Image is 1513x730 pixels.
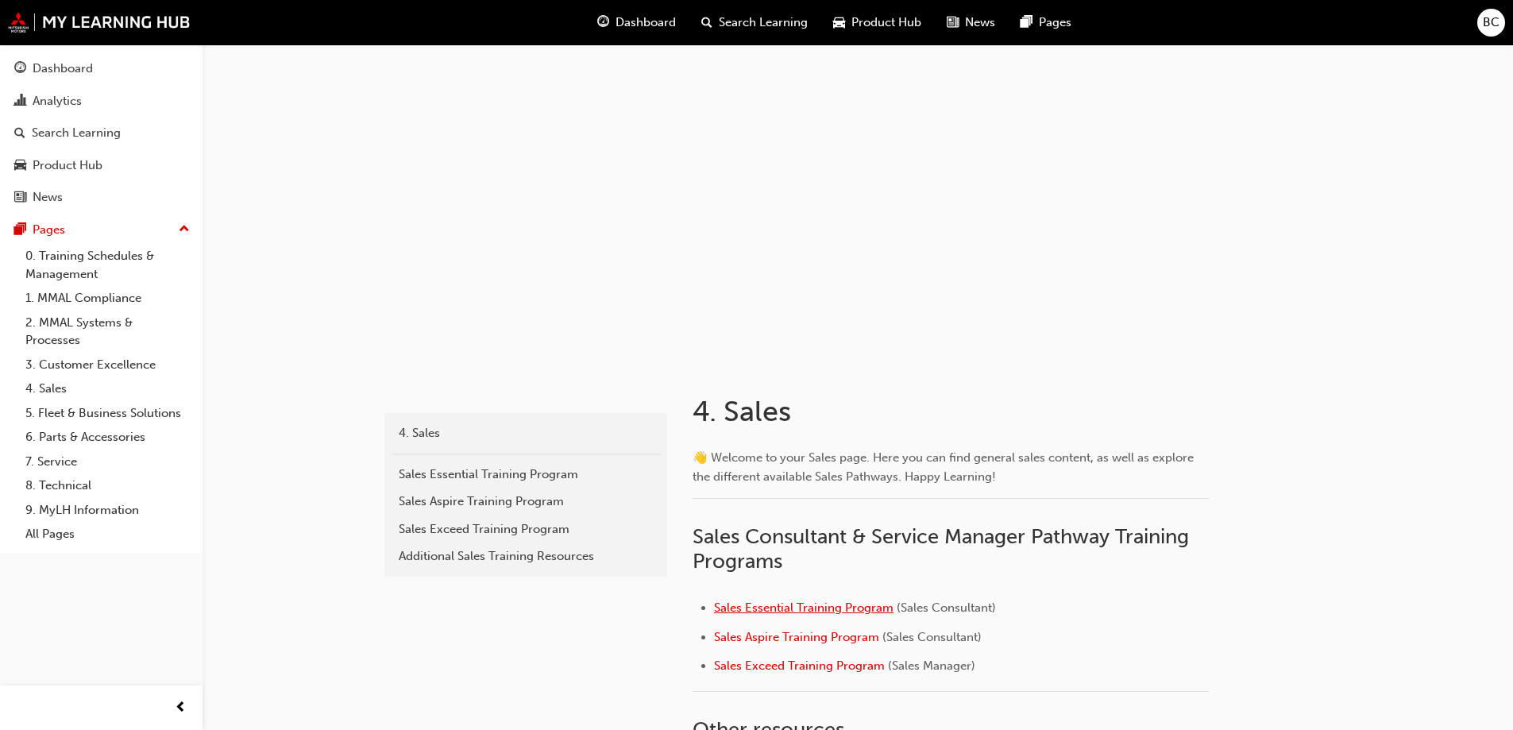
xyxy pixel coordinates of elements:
a: 9. MyLH Information [19,498,196,523]
span: prev-icon [175,698,187,718]
span: search-icon [701,13,712,33]
span: guage-icon [14,62,26,76]
span: chart-icon [14,95,26,109]
img: mmal [8,12,191,33]
div: News [33,188,63,207]
div: Analytics [33,92,82,110]
a: Sales Essential Training Program [391,461,661,489]
a: guage-iconDashboard [585,6,689,39]
button: Pages [6,215,196,245]
span: (Sales Consultant) [882,630,982,644]
a: 3. Customer Excellence [19,353,196,377]
div: Additional Sales Training Resources [399,547,653,566]
span: 👋 Welcome to your Sales page. Here you can find general sales content, as well as explore the dif... [693,450,1197,484]
a: Sales Aspire Training Program [391,488,661,516]
a: 5. Fleet & Business Solutions [19,401,196,426]
span: Dashboard [616,14,676,32]
span: Product Hub [851,14,921,32]
span: search-icon [14,126,25,141]
a: News [6,183,196,212]
a: Additional Sales Training Resources [391,543,661,570]
h1: 4. Sales [693,394,1214,429]
a: Sales Exceed Training Program [714,659,885,673]
a: 2. MMAL Systems & Processes [19,311,196,353]
a: pages-iconPages [1008,6,1084,39]
a: 4. Sales [391,419,661,447]
span: guage-icon [597,13,609,33]
a: All Pages [19,522,196,547]
a: Dashboard [6,54,196,83]
div: Dashboard [33,60,93,78]
a: Analytics [6,87,196,116]
a: search-iconSearch Learning [689,6,820,39]
a: 1. MMAL Compliance [19,286,196,311]
a: 0. Training Schedules & Management [19,244,196,286]
a: Sales Essential Training Program [714,601,894,615]
span: (Sales Manager) [888,659,975,673]
span: car-icon [14,159,26,173]
div: Sales Essential Training Program [399,465,653,484]
a: Sales Aspire Training Program [714,630,879,644]
span: Sales Consultant & Service Manager Pathway Training Programs [693,524,1195,574]
a: 6. Parts & Accessories [19,425,196,450]
span: BC [1483,14,1499,32]
div: Sales Aspire Training Program [399,492,653,511]
a: news-iconNews [934,6,1008,39]
span: news-icon [14,191,26,205]
span: News [965,14,995,32]
span: news-icon [947,13,959,33]
span: Search Learning [719,14,808,32]
a: 7. Service [19,450,196,474]
a: 4. Sales [19,377,196,401]
div: Sales Exceed Training Program [399,520,653,539]
span: pages-icon [1021,13,1032,33]
div: Product Hub [33,156,102,175]
a: car-iconProduct Hub [820,6,934,39]
div: Search Learning [32,124,121,142]
span: car-icon [833,13,845,33]
span: up-icon [179,219,190,240]
a: Search Learning [6,118,196,148]
a: 8. Technical [19,473,196,498]
a: Sales Exceed Training Program [391,516,661,543]
span: Pages [1039,14,1071,32]
span: pages-icon [14,223,26,238]
button: DashboardAnalyticsSearch LearningProduct HubNews [6,51,196,215]
div: 4. Sales [399,424,653,442]
span: (Sales Consultant) [897,601,996,615]
div: Pages [33,221,65,239]
button: BC [1477,9,1505,37]
a: Product Hub [6,151,196,180]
